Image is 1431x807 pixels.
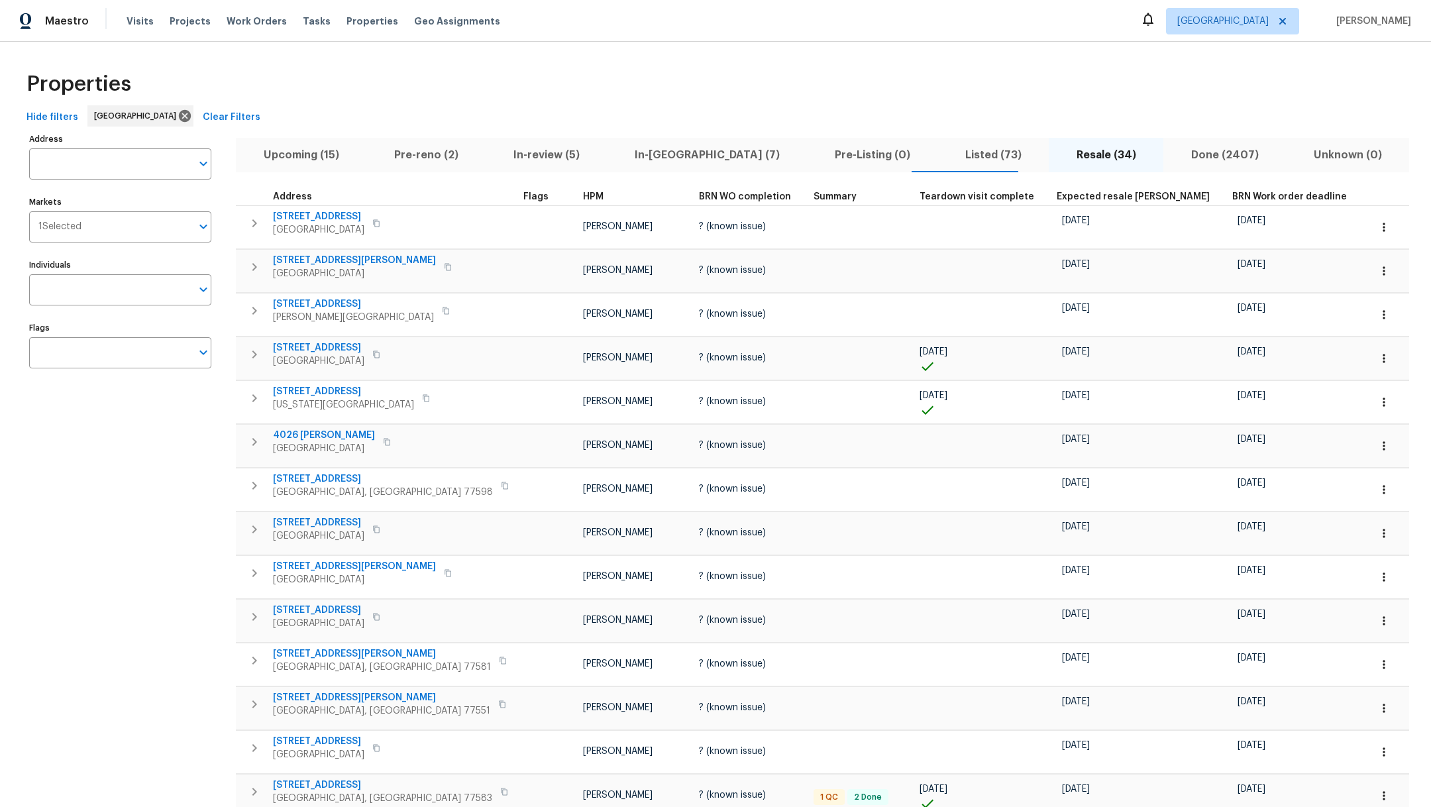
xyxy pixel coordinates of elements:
[1062,522,1090,531] span: [DATE]
[849,792,887,803] span: 2 Done
[197,105,266,130] button: Clear Filters
[1238,610,1265,619] span: [DATE]
[945,146,1041,164] span: Listed (73)
[1062,435,1090,444] span: [DATE]
[1238,260,1265,269] span: [DATE]
[583,222,653,231] span: [PERSON_NAME]
[1238,435,1265,444] span: [DATE]
[273,735,364,748] span: [STREET_ADDRESS]
[815,146,929,164] span: Pre-Listing (0)
[303,17,331,26] span: Tasks
[583,397,653,406] span: [PERSON_NAME]
[1062,303,1090,313] span: [DATE]
[273,704,490,718] span: [GEOGRAPHIC_DATA], [GEOGRAPHIC_DATA] 77551
[26,78,131,91] span: Properties
[374,146,478,164] span: Pre-reno (2)
[699,528,766,537] span: ? (known issue)
[1238,741,1265,750] span: [DATE]
[273,573,436,586] span: [GEOGRAPHIC_DATA]
[346,15,398,28] span: Properties
[1062,216,1090,225] span: [DATE]
[583,528,653,537] span: [PERSON_NAME]
[815,792,843,803] span: 1 QC
[814,192,857,201] span: Summary
[1294,146,1401,164] span: Unknown (0)
[1238,347,1265,356] span: [DATE]
[583,703,653,712] span: [PERSON_NAME]
[94,109,182,123] span: [GEOGRAPHIC_DATA]
[273,223,364,237] span: [GEOGRAPHIC_DATA]
[583,747,653,756] span: [PERSON_NAME]
[273,748,364,761] span: [GEOGRAPHIC_DATA]
[583,572,653,581] span: [PERSON_NAME]
[583,441,653,450] span: [PERSON_NAME]
[273,341,364,354] span: [STREET_ADDRESS]
[699,266,766,275] span: ? (known issue)
[1062,697,1090,706] span: [DATE]
[699,484,766,494] span: ? (known issue)
[21,105,83,130] button: Hide filters
[583,616,653,625] span: [PERSON_NAME]
[1062,260,1090,269] span: [DATE]
[194,343,213,362] button: Open
[273,661,491,674] span: [GEOGRAPHIC_DATA], [GEOGRAPHIC_DATA] 77581
[1062,653,1090,663] span: [DATE]
[699,703,766,712] span: ? (known issue)
[127,15,154,28] span: Visits
[273,529,364,543] span: [GEOGRAPHIC_DATA]
[1238,303,1265,313] span: [DATE]
[29,198,211,206] label: Markets
[273,311,434,324] span: [PERSON_NAME][GEOGRAPHIC_DATA]
[273,385,414,398] span: [STREET_ADDRESS]
[273,691,490,704] span: [STREET_ADDRESS][PERSON_NAME]
[170,15,211,28] span: Projects
[273,560,436,573] span: [STREET_ADDRESS][PERSON_NAME]
[494,146,599,164] span: In-review (5)
[699,397,766,406] span: ? (known issue)
[38,221,81,233] span: 1 Selected
[1062,478,1090,488] span: [DATE]
[1177,15,1269,28] span: [GEOGRAPHIC_DATA]
[699,353,766,362] span: ? (known issue)
[583,790,653,800] span: [PERSON_NAME]
[583,353,653,362] span: [PERSON_NAME]
[583,309,653,319] span: [PERSON_NAME]
[699,747,766,756] span: ? (known issue)
[920,391,947,400] span: [DATE]
[1238,653,1265,663] span: [DATE]
[1238,784,1265,794] span: [DATE]
[699,616,766,625] span: ? (known issue)
[1238,216,1265,225] span: [DATE]
[29,135,211,143] label: Address
[29,324,211,332] label: Flags
[203,109,260,126] span: Clear Filters
[1238,391,1265,400] span: [DATE]
[920,192,1034,201] span: Teardown visit complete
[1062,566,1090,575] span: [DATE]
[194,154,213,173] button: Open
[273,779,492,792] span: [STREET_ADDRESS]
[1331,15,1411,28] span: [PERSON_NAME]
[414,15,500,28] span: Geo Assignments
[1062,347,1090,356] span: [DATE]
[227,15,287,28] span: Work Orders
[1057,146,1155,164] span: Resale (34)
[523,192,549,201] span: Flags
[273,486,493,499] span: [GEOGRAPHIC_DATA], [GEOGRAPHIC_DATA] 77598
[273,516,364,529] span: [STREET_ADDRESS]
[699,222,766,231] span: ? (known issue)
[194,217,213,236] button: Open
[194,280,213,299] button: Open
[1062,741,1090,750] span: [DATE]
[1062,391,1090,400] span: [DATE]
[273,297,434,311] span: [STREET_ADDRESS]
[273,398,414,411] span: [US_STATE][GEOGRAPHIC_DATA]
[29,261,211,269] label: Individuals
[920,784,947,794] span: [DATE]
[1238,566,1265,575] span: [DATE]
[699,572,766,581] span: ? (known issue)
[583,659,653,669] span: [PERSON_NAME]
[1062,610,1090,619] span: [DATE]
[273,617,364,630] span: [GEOGRAPHIC_DATA]
[699,192,791,201] span: BRN WO completion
